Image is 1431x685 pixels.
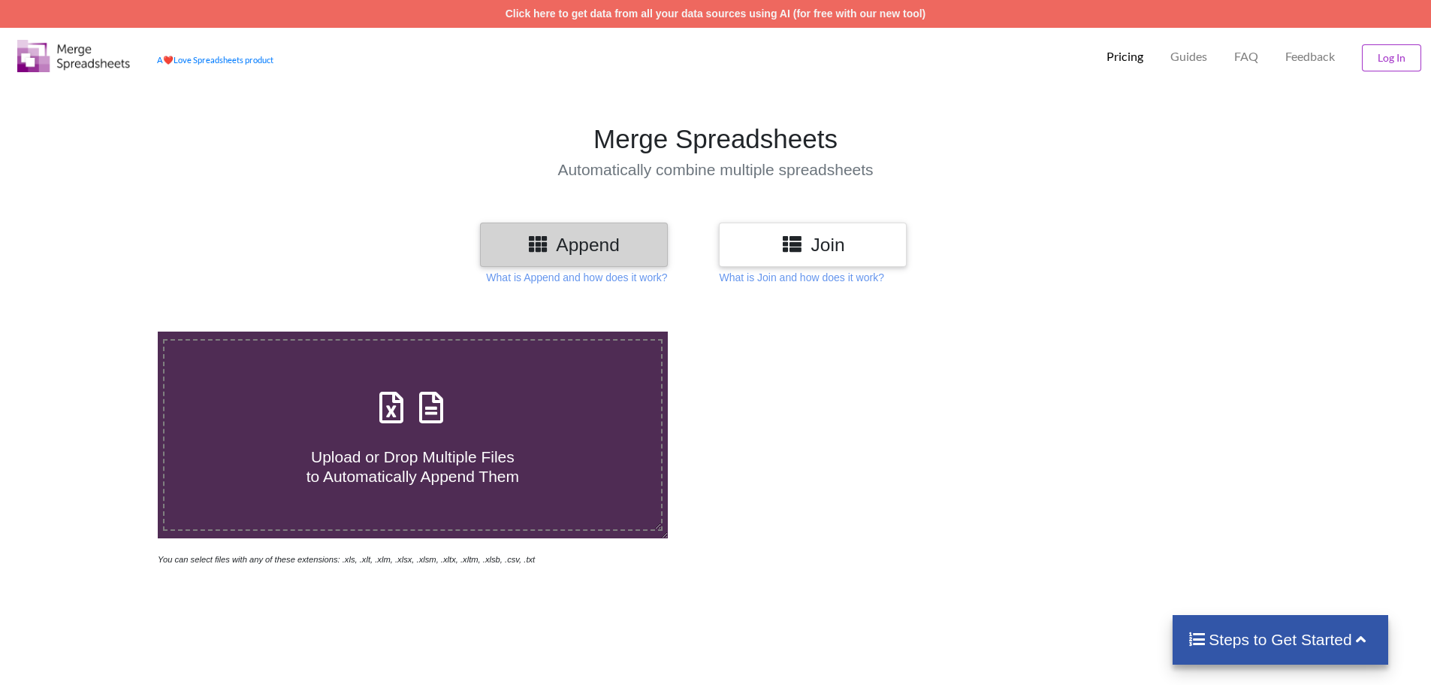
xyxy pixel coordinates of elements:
[1188,630,1373,649] h4: Steps to Get Started
[1362,44,1421,71] button: Log In
[1285,50,1335,62] span: Feedback
[306,448,519,484] span: Upload or Drop Multiple Files to Automatically Append Them
[486,270,667,285] p: What is Append and how does it work?
[506,8,926,20] a: Click here to get data from all your data sources using AI (for free with our new tool)
[730,234,895,256] h3: Join
[17,40,130,72] img: Logo.png
[157,55,273,65] a: AheartLove Spreadsheets product
[719,270,883,285] p: What is Join and how does it work?
[1170,49,1207,65] p: Guides
[1106,49,1143,65] p: Pricing
[1234,49,1258,65] p: FAQ
[491,234,657,256] h3: Append
[163,55,174,65] span: heart
[158,555,535,564] i: You can select files with any of these extensions: .xls, .xlt, .xlm, .xlsx, .xlsm, .xltx, .xltm, ...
